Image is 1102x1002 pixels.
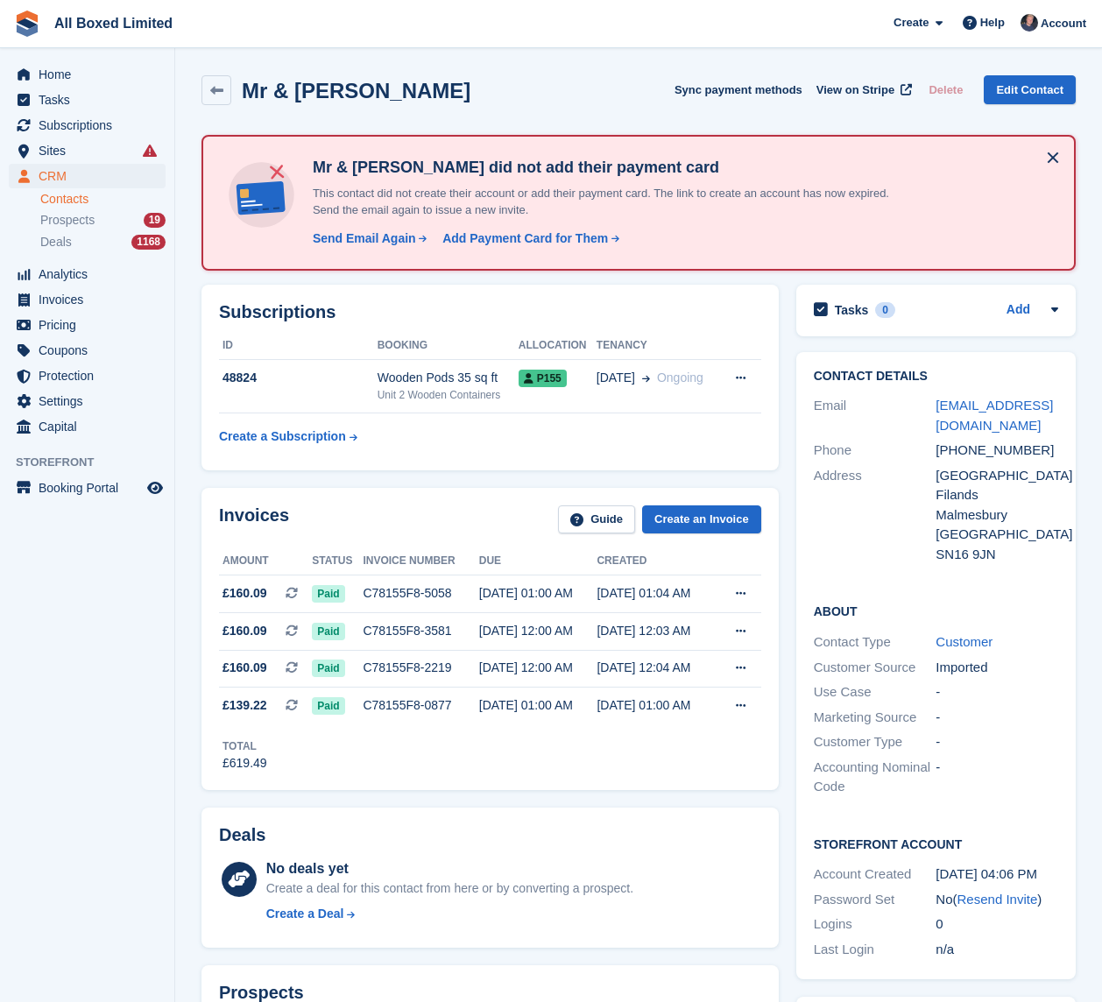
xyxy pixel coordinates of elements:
[14,11,40,37] img: stora-icon-8386f47178a22dfd0bd8f6a31ec36ba5ce8667c1dd55bd0f319d3a0aa187defe.svg
[219,332,378,360] th: ID
[814,708,936,728] div: Marketing Source
[814,632,936,653] div: Contact Type
[9,338,166,363] a: menu
[219,420,357,453] a: Create a Subscription
[597,696,715,715] div: [DATE] 01:00 AM
[9,138,166,163] a: menu
[597,622,715,640] div: [DATE] 12:03 AM
[223,754,267,773] div: £619.49
[312,697,344,715] span: Paid
[936,545,1058,565] div: SN16 9JN
[936,634,993,649] a: Customer
[39,338,144,363] span: Coupons
[9,164,166,188] a: menu
[223,738,267,754] div: Total
[9,113,166,138] a: menu
[363,584,478,603] div: C78155F8-5058
[312,585,344,603] span: Paid
[657,370,703,385] span: Ongoing
[219,427,346,446] div: Create a Subscription
[378,387,519,403] div: Unit 2 Wooden Containers
[9,88,166,112] a: menu
[936,732,1058,752] div: -
[363,696,478,715] div: C78155F8-0877
[40,191,166,208] a: Contacts
[378,332,519,360] th: Booking
[814,758,936,797] div: Accounting Nominal Code
[875,302,895,318] div: 0
[39,138,144,163] span: Sites
[936,658,1058,678] div: Imported
[519,370,567,387] span: P155
[814,890,936,910] div: Password Set
[9,389,166,413] a: menu
[223,584,267,603] span: £160.09
[479,584,597,603] div: [DATE] 01:00 AM
[936,758,1058,797] div: -
[835,302,869,318] h2: Tasks
[479,696,597,715] div: [DATE] 01:00 AM
[145,477,166,498] a: Preview store
[9,363,166,388] a: menu
[597,659,715,677] div: [DATE] 12:04 AM
[312,660,344,677] span: Paid
[814,940,936,960] div: Last Login
[814,835,1058,852] h2: Storefront Account
[39,62,144,87] span: Home
[936,525,1058,545] div: [GEOGRAPHIC_DATA]
[39,414,144,439] span: Capital
[936,466,1058,486] div: [GEOGRAPHIC_DATA]
[597,584,715,603] div: [DATE] 01:04 AM
[313,229,416,248] div: Send Email Again
[40,211,166,229] a: Prospects 19
[39,164,144,188] span: CRM
[814,864,936,885] div: Account Created
[936,890,1058,910] div: No
[242,79,470,102] h2: Mr & [PERSON_NAME]
[814,602,1058,619] h2: About
[1041,15,1086,32] span: Account
[266,905,344,923] div: Create a Deal
[479,547,597,575] th: Due
[266,858,633,879] div: No deals yet
[597,369,635,387] span: [DATE]
[39,389,144,413] span: Settings
[809,75,915,104] a: View on Stripe
[266,879,633,898] div: Create a deal for this contact from here or by converting a prospect.
[223,622,267,640] span: £160.09
[980,14,1005,32] span: Help
[984,75,1076,104] a: Edit Contact
[435,229,621,248] a: Add Payment Card for Them
[814,466,936,565] div: Address
[39,262,144,286] span: Analytics
[306,158,919,178] h4: Mr & [PERSON_NAME] did not add their payment card
[39,313,144,337] span: Pricing
[312,623,344,640] span: Paid
[9,414,166,439] a: menu
[219,547,312,575] th: Amount
[9,287,166,312] a: menu
[143,144,157,158] i: Smart entry sync failures have occurred
[936,505,1058,526] div: Malmesbury
[597,332,719,360] th: Tenancy
[219,505,289,534] h2: Invoices
[816,81,894,99] span: View on Stripe
[953,892,1042,907] span: ( )
[1007,300,1030,321] a: Add
[266,905,633,923] a: Create a Deal
[40,234,72,250] span: Deals
[814,396,936,435] div: Email
[9,62,166,87] a: menu
[814,732,936,752] div: Customer Type
[479,622,597,640] div: [DATE] 12:00 AM
[894,14,929,32] span: Create
[814,914,936,935] div: Logins
[814,441,936,461] div: Phone
[936,708,1058,728] div: -
[39,363,144,388] span: Protection
[39,476,144,500] span: Booking Portal
[219,825,265,845] h2: Deals
[479,659,597,677] div: [DATE] 12:00 AM
[1021,14,1038,32] img: Dan Goss
[936,864,1058,885] div: [DATE] 04:06 PM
